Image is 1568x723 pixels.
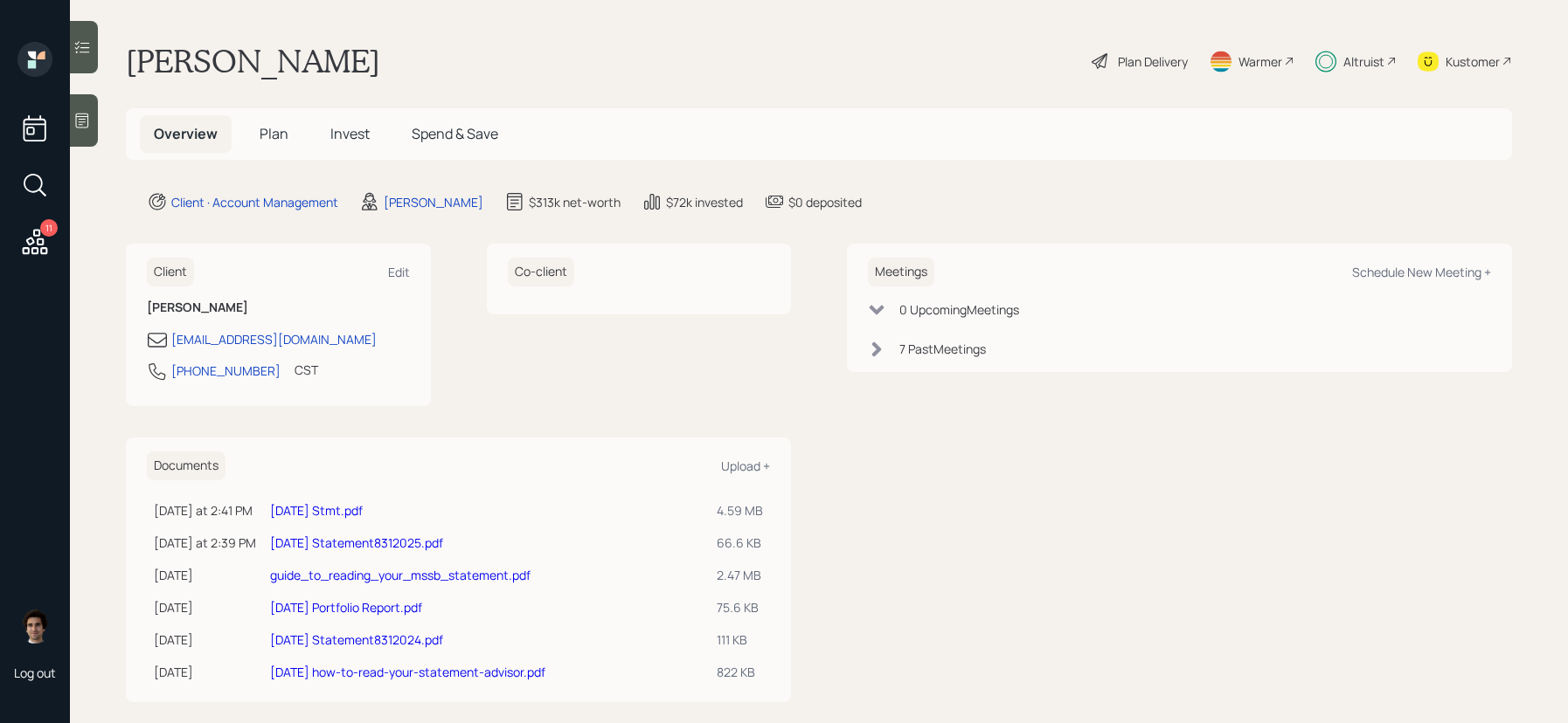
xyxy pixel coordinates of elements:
div: [PERSON_NAME] [384,193,483,211]
div: [PHONE_NUMBER] [171,361,281,380]
div: [DATE] [154,663,256,681]
a: [DATE] Statement8312025.pdf [270,534,443,551]
div: [DATE] at 2:41 PM [154,501,256,520]
div: 0 Upcoming Meeting s [899,300,1019,319]
a: [DATE] Portfolio Report.pdf [270,599,422,616]
div: Client · Account Management [171,193,338,211]
a: [DATE] Stmt.pdf [270,502,363,519]
div: Kustomer [1446,52,1500,71]
h6: Meetings [868,258,934,286]
h6: Client [147,258,194,286]
h6: Documents [147,451,225,480]
div: Edit [388,264,410,280]
div: 66.6 KB [717,534,763,552]
div: Altruist [1343,52,1384,71]
span: Invest [330,124,370,143]
div: CST [295,361,318,379]
div: [DATE] [154,630,256,649]
div: 822 KB [717,663,763,681]
h6: Co-client [508,258,574,286]
div: 75.6 KB [717,598,763,616]
div: Log out [14,664,56,681]
div: Warmer [1238,52,1282,71]
div: 11 [40,219,58,237]
div: Plan Delivery [1118,52,1188,71]
div: $0 deposited [788,193,862,211]
div: [DATE] [154,566,256,584]
span: Spend & Save [412,124,498,143]
div: $313k net-worth [529,193,621,211]
img: harrison-schaefer-headshot-2.png [17,609,52,644]
h1: [PERSON_NAME] [126,42,380,80]
h6: [PERSON_NAME] [147,300,410,315]
a: [DATE] how-to-read-your-statement-advisor.pdf [270,664,545,680]
a: guide_to_reading_your_mssb_statement.pdf [270,567,531,583]
div: Schedule New Meeting + [1352,264,1491,280]
span: Plan [260,124,288,143]
div: [EMAIL_ADDRESS][DOMAIN_NAME] [171,330,377,348]
div: 111 KB [717,630,763,649]
div: [DATE] [154,598,256,616]
div: 2.47 MB [717,566,763,584]
a: [DATE] Statement8312024.pdf [270,631,443,648]
span: Overview [154,124,218,143]
div: $72k invested [666,193,743,211]
div: Upload + [721,458,770,474]
div: [DATE] at 2:39 PM [154,534,256,552]
div: 7 Past Meeting s [899,340,986,358]
div: 4.59 MB [717,501,763,520]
